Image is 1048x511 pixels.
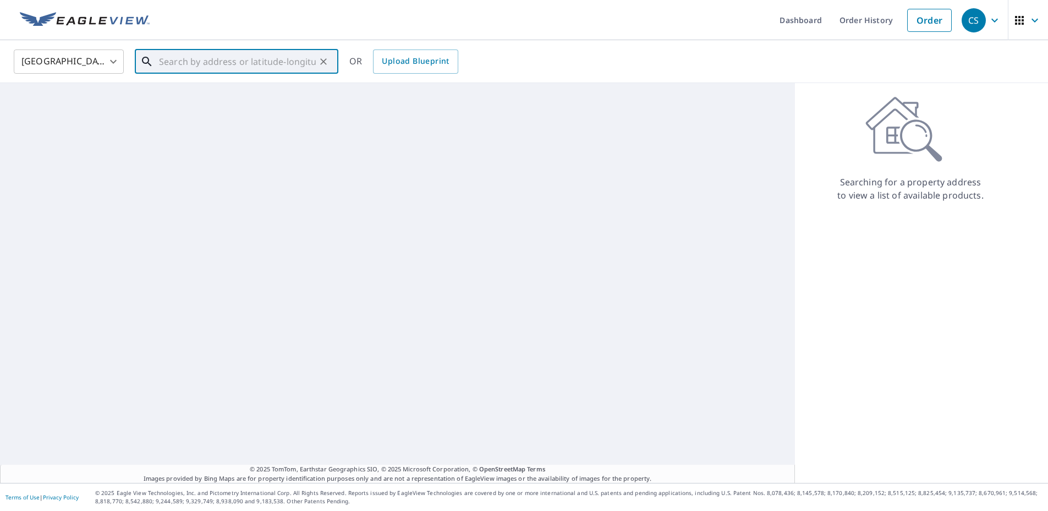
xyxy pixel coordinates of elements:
[382,54,449,68] span: Upload Blueprint
[527,465,545,473] a: Terms
[349,50,458,74] div: OR
[250,465,545,474] span: © 2025 TomTom, Earthstar Geographics SIO, © 2025 Microsoft Corporation, ©
[14,46,124,77] div: [GEOGRAPHIC_DATA]
[316,54,331,69] button: Clear
[962,8,986,32] div: CS
[95,489,1042,505] p: © 2025 Eagle View Technologies, Inc. and Pictometry International Corp. All Rights Reserved. Repo...
[907,9,952,32] a: Order
[6,493,40,501] a: Terms of Use
[159,46,316,77] input: Search by address or latitude-longitude
[6,494,79,501] p: |
[43,493,79,501] a: Privacy Policy
[20,12,150,29] img: EV Logo
[479,465,525,473] a: OpenStreetMap
[373,50,458,74] a: Upload Blueprint
[837,175,984,202] p: Searching for a property address to view a list of available products.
